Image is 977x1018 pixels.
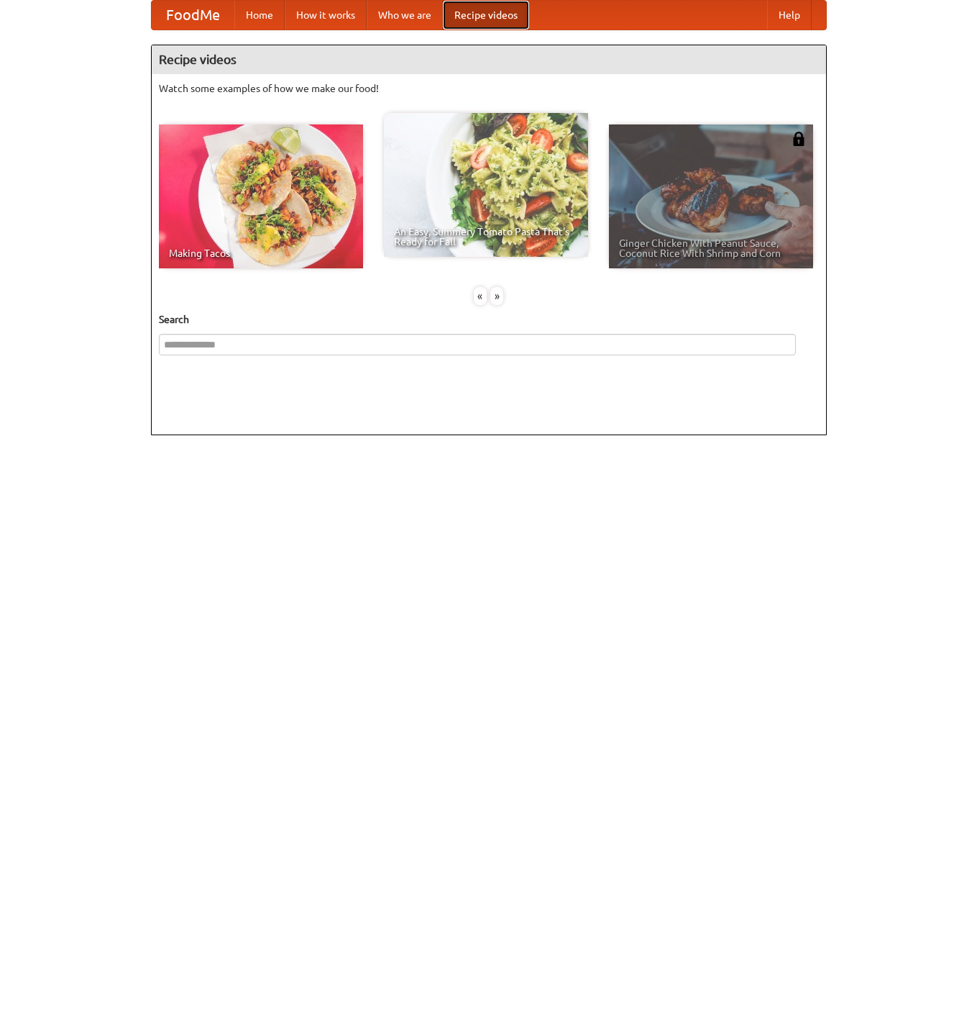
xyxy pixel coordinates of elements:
p: Watch some examples of how we make our food! [159,81,819,96]
a: Recipe videos [443,1,529,29]
h4: Recipe videos [152,45,826,74]
a: FoodMe [152,1,234,29]
div: » [490,287,503,305]
a: An Easy, Summery Tomato Pasta That's Ready for Fall [384,113,588,257]
img: 483408.png [792,132,806,146]
h5: Search [159,312,819,327]
div: « [474,287,487,305]
a: Help [767,1,812,29]
a: How it works [285,1,367,29]
span: Making Tacos [169,248,353,258]
a: Who we are [367,1,443,29]
a: Making Tacos [159,124,363,268]
a: Home [234,1,285,29]
span: An Easy, Summery Tomato Pasta That's Ready for Fall [394,227,578,247]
